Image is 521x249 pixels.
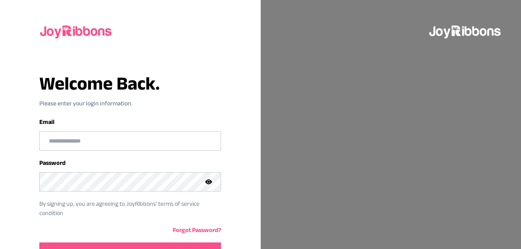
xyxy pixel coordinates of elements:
[39,159,66,166] label: Password
[39,199,209,218] p: By signing up, you are agreeing to JoyRibbons‘ terms of service condition
[39,74,221,93] h3: Welcome Back.
[173,227,221,233] a: Forgot Password?
[39,19,113,43] img: joyribbons
[39,99,221,108] p: Please enter your login information.
[39,119,54,125] label: Email
[428,19,502,43] img: joyribbons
